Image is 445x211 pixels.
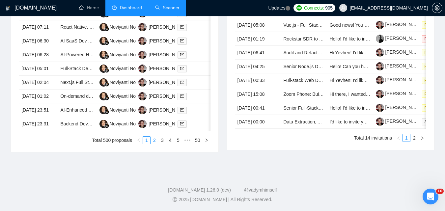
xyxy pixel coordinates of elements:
[120,5,142,11] span: Dashboard
[376,91,423,96] a: [PERSON_NAME]
[193,136,203,144] li: 50
[110,79,149,86] div: Noviyanti Noviyanti
[422,118,443,125] span: Archived
[281,46,327,60] td: Audit and Refactor WordPress Plugin for PHP 8.2 + Vue.js Compatibility (Full-Stack)
[110,92,149,100] div: Noviyanti Noviyanti
[8,95,21,109] img: Profile image for Mariia
[281,115,327,129] td: Data Extraction, Anonymization, Verification, and OSF Repository Setup
[110,65,149,72] div: Noviyanti Noviyanti
[281,87,327,101] td: Zoom Phone: Build Real-Time Interpreter Call Logging + Billing System
[39,126,57,133] div: • [DATE]
[138,78,147,87] img: YS
[180,80,184,84] span: mail
[149,92,186,100] div: [PERSON_NAME]
[138,65,147,73] img: YS
[58,103,97,117] td: AI-Enhanced Health and Wellness Mobile App Development
[151,136,158,144] li: 2
[143,137,150,144] a: 1
[60,93,249,99] a: On-demand delivery app (cars–26ft trucks) with customer, driver, admin & backend modules.
[180,25,184,29] span: mail
[235,46,281,60] td: [DATE] 06:41
[110,106,149,114] div: Noviyanti Noviyanti
[110,167,121,171] span: Help
[135,136,143,144] li: Previous Page
[60,24,244,30] a: React Native, Next.js & Python Developer for Secure Mobile Finance App (Stealth Project)
[19,76,58,90] td: [DATE] 02:04
[99,79,149,85] a: NNNoviyanti Noviyanti
[30,130,101,144] button: Send us a message
[422,49,442,56] span: Pending
[244,187,277,193] a: @vadymhimself
[138,66,186,71] a: YS[PERSON_NAME]
[376,49,423,55] a: [PERSON_NAME]
[19,48,58,62] td: [DATE] 06:28
[23,126,38,133] div: Mariia
[235,18,281,32] td: [DATE] 05:08
[60,121,210,126] a: Backend Developer Needed for Custom API Development with Supabase
[304,4,324,12] span: Connects:
[138,51,147,59] img: YS
[422,63,442,70] span: Pending
[138,23,147,31] img: YS
[110,120,149,127] div: Noviyanti Noviyanti
[296,5,302,11] img: upwork-logo.png
[203,136,210,144] button: right
[376,21,384,29] img: c1bYBLFISfW-KFu5YnXsqDxdnhJyhFG7WZWQjmw4vq0-YF4TwjoJdqRJKIWeWIjxa9
[284,78,356,83] a: Full-stack Web Developer Required
[235,73,281,87] td: [DATE] 00:33
[74,167,91,171] span: Tickets
[104,96,109,100] img: gigradar-bm.png
[397,136,401,140] span: left
[182,136,193,144] span: •••
[99,52,149,57] a: NNNoviyanti Noviyanti
[58,20,97,34] td: React Native, Next.js & Python Developer for Secure Mobile Finance App (Stealth Project)
[60,80,147,85] a: Next.js Full Stack Developer (AI-Powered)
[376,48,384,57] img: c1bYBLFISfW-KFu5YnXsqDxdnhJyhFG7WZWQjmw4vq0-YF4TwjoJdqRJKIWeWIjxa9
[149,120,186,127] div: [PERSON_NAME]
[376,90,384,98] img: c1bYBLFISfW-KFu5YnXsqDxdnhJyhFG7WZWQjmw4vq0-YF4TwjoJdqRJKIWeWIjxa9
[411,134,418,142] a: 2
[39,53,57,60] div: • [DATE]
[19,34,58,48] td: [DATE] 06:30
[99,150,132,177] button: Help
[159,137,166,144] a: 3
[8,22,21,36] img: Profile image for Mariia
[99,121,149,126] a: NNNoviyanti Noviyanti
[376,62,384,70] img: c1bYBLFISfW-KFu5YnXsqDxdnhJyhFG7WZWQjmw4vq0-YF4TwjoJdqRJKIWeWIjxa9
[99,65,108,73] img: NN
[422,104,442,112] span: Pending
[158,136,166,144] li: 3
[104,123,109,128] img: gigradar-bm.png
[422,22,444,27] a: Pending
[403,134,410,142] li: 1
[99,51,108,59] img: NN
[281,101,327,115] td: Senior Full-Stack Developer for AI Platform, Next.j,s Supabase, GPT-4o Web Scraping, Automation
[138,79,186,85] a: YS[PERSON_NAME]
[138,121,186,126] a: YS[PERSON_NAME]
[432,5,442,11] span: setting
[39,102,57,109] div: • [DATE]
[376,36,423,41] a: [PERSON_NAME]
[422,91,442,98] span: Pending
[281,60,327,73] td: Senior Node.js Developer for Meeting Bot Implementation
[376,22,423,27] a: [PERSON_NAME]
[341,6,346,10] span: user
[99,92,108,100] img: NN
[284,64,402,69] a: Senior Node.js Developer for Meeting Bot Implementation
[281,32,327,46] td: Rockstar SDR to set up demo appointments
[422,35,443,42] span: Declined
[99,93,149,98] a: NNNoviyanti Noviyanti
[8,71,21,84] img: Profile image for Mariia
[99,23,108,31] img: NN
[235,87,281,101] td: [DATE] 15:08
[325,4,332,12] span: 905
[423,189,438,204] iframe: Intercom live chat
[138,107,186,112] a: YS[PERSON_NAME]
[135,136,143,144] button: left
[235,32,281,46] td: [DATE] 01:19
[110,51,149,58] div: Noviyanti Noviyanti
[138,37,147,45] img: YS
[138,92,147,100] img: YS
[173,197,177,202] span: copyright
[60,66,252,71] a: Full-Stack Developer (Next.js + React Native) for Creator Marketplace with Video & Payments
